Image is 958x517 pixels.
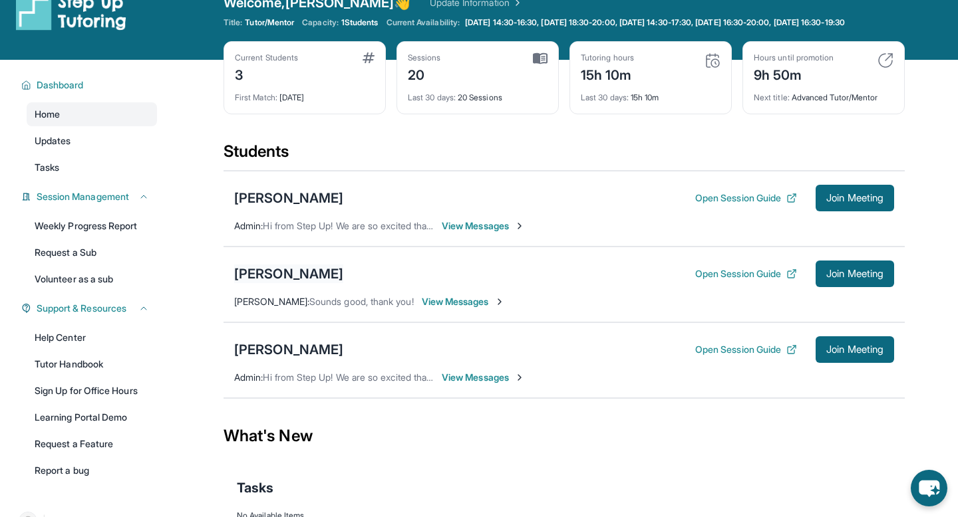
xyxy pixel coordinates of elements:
div: 3 [235,63,298,84]
a: [DATE] 14:30-16:30, [DATE] 18:30-20:00, [DATE] 14:30-17:30, [DATE] 16:30-20:00, [DATE] 16:30-19:30 [462,17,848,28]
span: Last 30 days : [581,92,629,102]
div: [PERSON_NAME] [234,264,343,283]
img: Chevron-Right [514,372,525,383]
button: Dashboard [31,78,149,92]
span: Tasks [237,478,273,497]
div: [PERSON_NAME] [234,189,343,207]
div: [DATE] [235,84,375,103]
button: Join Meeting [816,260,894,287]
button: Session Management [31,190,149,203]
div: What's New [224,407,905,465]
span: 1 Students [341,17,379,28]
button: Open Session Guide [695,343,797,356]
a: Report a bug [27,459,157,482]
img: Chevron-Right [494,296,505,307]
span: Session Management [37,190,129,203]
a: Tutor Handbook [27,352,157,376]
span: Join Meeting [826,270,883,278]
span: Title: [224,17,242,28]
span: Support & Resources [37,302,126,315]
span: Updates [35,134,71,148]
a: Updates [27,129,157,153]
span: Capacity: [302,17,339,28]
span: [DATE] 14:30-16:30, [DATE] 18:30-20:00, [DATE] 14:30-17:30, [DATE] 16:30-20:00, [DATE] 16:30-19:30 [465,17,845,28]
span: Join Meeting [826,346,883,354]
a: Weekly Progress Report [27,214,157,238]
span: Next title : [754,92,790,102]
span: View Messages [422,295,505,308]
span: [PERSON_NAME] : [234,296,309,307]
span: Last 30 days : [408,92,456,102]
a: Help Center [27,326,157,350]
span: Tutor/Mentor [245,17,294,28]
span: Admin : [234,371,263,383]
a: Learning Portal Demo [27,405,157,429]
img: Chevron-Right [514,221,525,231]
span: View Messages [442,371,525,384]
a: Sign Up for Office Hours [27,379,157,403]
button: Join Meeting [816,336,894,363]
div: Current Students [235,52,298,63]
div: 15h 10m [581,63,634,84]
div: 15h 10m [581,84,720,103]
div: Hours until promotion [754,52,834,63]
a: Request a Sub [27,241,157,264]
div: Advanced Tutor/Mentor [754,84,893,103]
a: Volunteer as a sub [27,267,157,291]
div: 20 [408,63,441,84]
span: Join Meeting [826,194,883,202]
a: Home [27,102,157,126]
span: Dashboard [37,78,84,92]
div: Sessions [408,52,441,63]
div: [PERSON_NAME] [234,340,343,359]
a: Request a Feature [27,432,157,456]
span: Admin : [234,220,263,231]
span: Tasks [35,161,59,174]
img: card [533,52,548,64]
img: card [705,52,720,68]
button: Join Meeting [816,185,894,211]
span: First Match : [235,92,277,102]
div: 9h 50m [754,63,834,84]
span: Current Availability: [387,17,460,28]
a: Tasks [27,155,157,179]
div: Tutoring hours [581,52,634,63]
span: View Messages [442,219,525,233]
span: Sounds good, thank you! [309,296,414,307]
button: Support & Resources [31,302,149,315]
div: Students [224,141,905,170]
button: Open Session Guide [695,191,797,205]
img: card [363,52,375,63]
div: 20 Sessions [408,84,548,103]
img: card [878,52,893,68]
button: Open Session Guide [695,267,797,280]
span: Home [35,108,60,121]
button: chat-button [911,470,947,506]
